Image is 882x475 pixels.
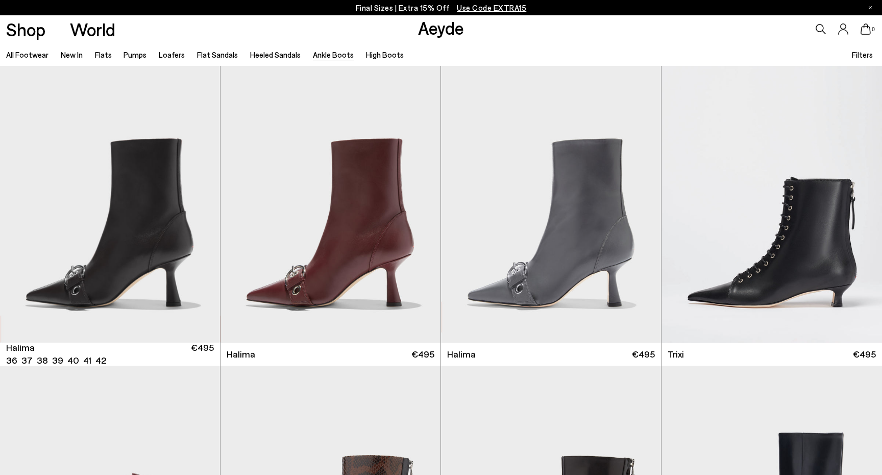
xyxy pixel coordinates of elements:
li: 36 [6,354,17,367]
span: Halima [447,348,476,361]
a: Trixi €495 [661,343,882,366]
a: All Footwear [6,50,48,59]
span: €495 [632,348,655,361]
ul: variant [6,354,103,367]
span: Trixi [668,348,684,361]
li: 39 [52,354,63,367]
a: Pumps [124,50,146,59]
span: €495 [853,348,876,361]
span: €495 [191,341,214,367]
a: World [70,20,115,38]
a: 0 [861,23,871,35]
span: Filters [852,50,873,59]
span: 0 [871,27,876,32]
a: High Boots [366,50,404,59]
a: Ankle Boots [313,50,354,59]
span: Halima [227,348,255,361]
a: Halima €495 [441,343,661,366]
span: €495 [411,348,434,361]
a: Loafers [159,50,185,59]
a: Aeyde [418,17,464,38]
li: 40 [67,354,79,367]
img: Halima Eyelet Pointed Boots [441,66,661,343]
li: 38 [37,354,48,367]
img: Trixi Lace-Up Boots [661,66,882,343]
li: 41 [83,354,91,367]
li: 37 [21,354,33,367]
img: Halima Eyelet Pointed Boots [220,66,440,343]
a: Flats [95,50,112,59]
span: Navigate to /collections/ss25-final-sizes [457,3,526,12]
a: Flat Sandals [197,50,238,59]
a: Halima €495 [220,343,440,366]
a: New In [61,50,83,59]
li: 42 [95,354,106,367]
a: Shop [6,20,45,38]
a: Heeled Sandals [250,50,301,59]
span: Halima [6,341,35,354]
p: Final Sizes | Extra 15% Off [356,2,527,14]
